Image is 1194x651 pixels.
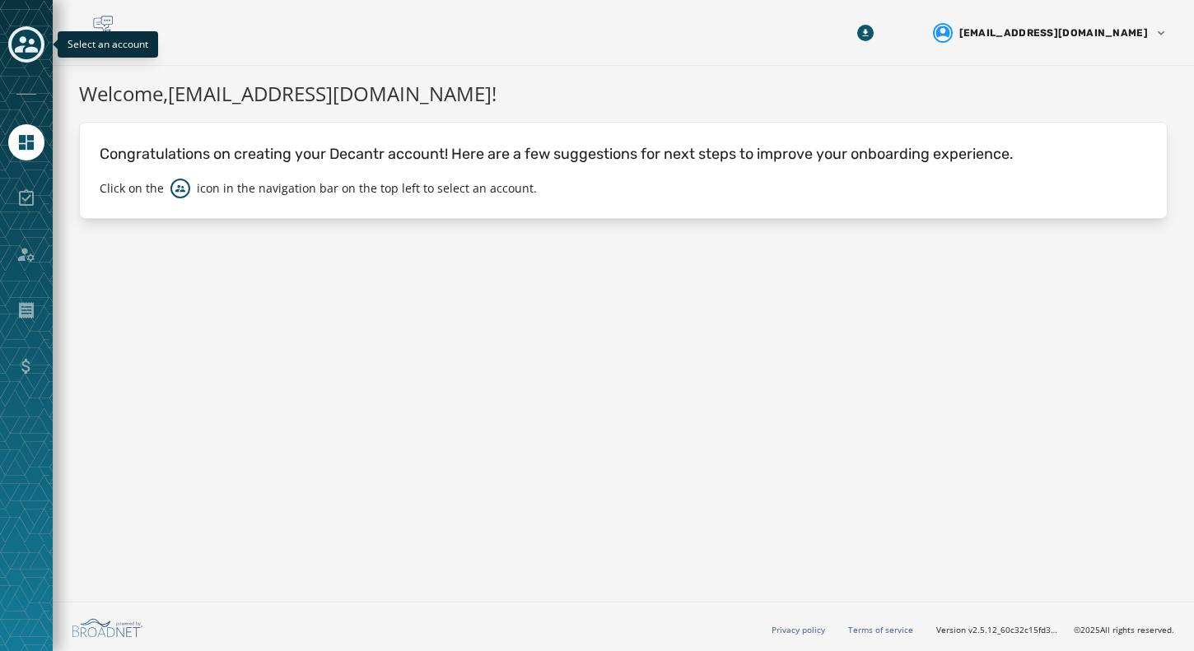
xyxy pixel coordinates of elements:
[936,624,1061,636] span: Version
[68,37,148,51] span: Select an account
[968,624,1061,636] span: v2.5.12_60c32c15fd37978ea97d18c88c1d5e69e1bdb78b
[926,16,1174,49] button: User settings
[100,180,164,197] p: Click on the
[8,124,44,160] a: Navigate to Home
[8,26,44,63] button: Toggle account select drawer
[851,18,880,48] button: Download Menu
[772,624,825,635] a: Privacy policy
[197,180,537,197] p: icon in the navigation bar on the top left to select an account.
[959,26,1148,40] span: [EMAIL_ADDRESS][DOMAIN_NAME]
[100,142,1147,165] p: Congratulations on creating your Decantr account! Here are a few suggestions for next steps to im...
[79,79,1168,109] h1: Welcome, [EMAIL_ADDRESS][DOMAIN_NAME] !
[848,624,913,635] a: Terms of service
[1074,624,1174,635] span: © 2025 All rights reserved.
